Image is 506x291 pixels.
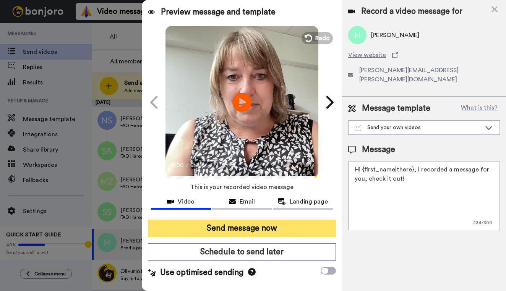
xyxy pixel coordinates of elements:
[190,161,203,170] span: 0:08
[355,125,361,131] img: Message-temps.svg
[148,243,336,261] button: Schedule to send later
[190,179,294,196] span: This is your recorded video message
[178,197,195,206] span: Video
[148,220,336,237] button: Send message now
[459,103,500,114] button: What is this?
[186,161,188,170] span: /
[290,197,328,206] span: Landing page
[359,66,500,84] span: [PERSON_NAME][EMAIL_ADDRESS][PERSON_NAME][DOMAIN_NAME]
[362,144,395,155] span: Message
[348,50,500,60] a: View website
[355,124,481,131] div: Send your own videos
[171,161,184,170] span: 0:00
[160,267,243,278] span: Use optimised sending
[362,103,430,114] span: Message template
[348,162,500,230] textarea: Hi {first_name|there}, I recorded a message for you, check it out!
[348,50,386,60] span: View website
[240,197,255,206] span: Email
